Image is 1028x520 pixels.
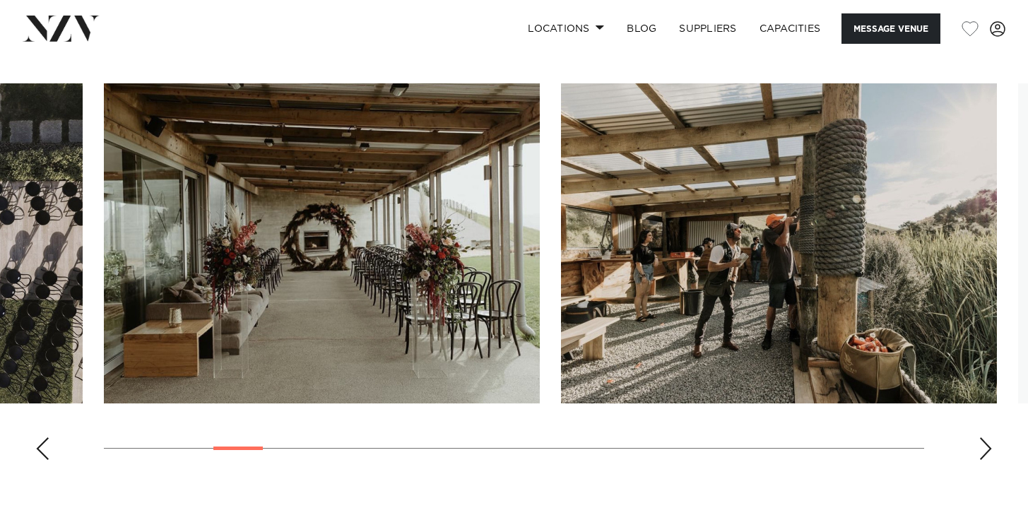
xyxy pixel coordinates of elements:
[23,16,100,41] img: nzv-logo.png
[561,83,997,403] swiper-slide: 6 / 30
[615,13,668,44] a: BLOG
[841,13,940,44] button: Message Venue
[748,13,832,44] a: Capacities
[104,83,540,403] swiper-slide: 5 / 30
[668,13,748,44] a: SUPPLIERS
[516,13,615,44] a: Locations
